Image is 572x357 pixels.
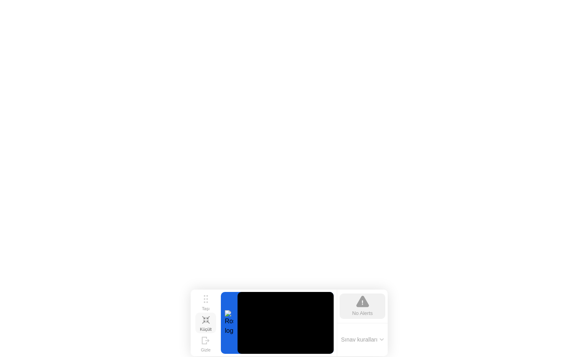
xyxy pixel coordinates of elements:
button: Gizle [195,333,216,354]
button: Küçült [195,313,216,333]
div: No Alerts [352,309,373,317]
button: Taşı [195,292,216,313]
div: Taşı [202,306,210,311]
button: Sınav kuralları [339,336,386,343]
div: Gizle [201,347,211,352]
div: Küçült [200,327,212,332]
